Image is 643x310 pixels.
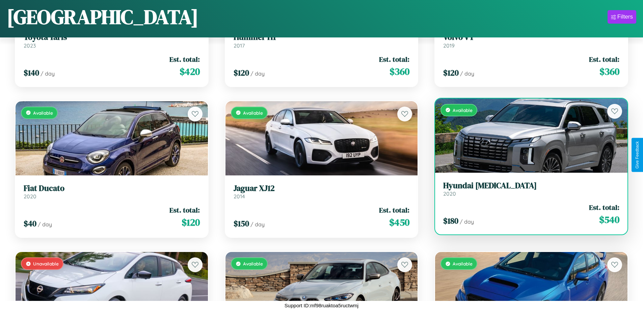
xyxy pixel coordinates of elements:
[243,110,263,116] span: Available
[250,221,265,228] span: / day
[7,3,198,31] h1: [GEOGRAPHIC_DATA]
[443,32,619,49] a: Volvo VT2019
[379,54,409,64] span: Est. total:
[443,190,456,197] span: 2020
[635,141,640,169] div: Give Feedback
[24,32,200,49] a: Toyota Yaris2023
[24,218,36,229] span: $ 40
[589,54,619,64] span: Est. total:
[608,10,636,24] button: Filters
[599,213,619,226] span: $ 540
[443,42,455,49] span: 2019
[599,65,619,78] span: $ 360
[24,184,200,193] h3: Fiat Ducato
[285,301,358,310] p: Support ID: mf98ruaktoa5ructwmj
[234,32,410,42] h3: Hummer H1
[443,67,459,78] span: $ 120
[234,184,410,193] h3: Jaguar XJ12
[24,67,39,78] span: $ 140
[24,42,36,49] span: 2023
[182,216,200,229] span: $ 120
[243,261,263,266] span: Available
[390,65,409,78] span: $ 360
[234,67,249,78] span: $ 120
[38,221,52,228] span: / day
[33,261,59,266] span: Unavailable
[234,218,249,229] span: $ 150
[443,181,619,197] a: Hyundai [MEDICAL_DATA]2020
[234,32,410,49] a: Hummer H12017
[234,193,245,200] span: 2014
[169,54,200,64] span: Est. total:
[24,193,36,200] span: 2020
[379,205,409,215] span: Est. total:
[453,261,473,266] span: Available
[443,32,619,42] h3: Volvo VT
[24,32,200,42] h3: Toyota Yaris
[460,218,474,225] span: / day
[250,70,265,77] span: / day
[234,184,410,200] a: Jaguar XJ122014
[453,107,473,113] span: Available
[460,70,474,77] span: / day
[180,65,200,78] span: $ 420
[169,205,200,215] span: Est. total:
[41,70,55,77] span: / day
[589,202,619,212] span: Est. total:
[443,181,619,191] h3: Hyundai [MEDICAL_DATA]
[389,216,409,229] span: $ 450
[234,42,245,49] span: 2017
[24,184,200,200] a: Fiat Ducato2020
[617,13,633,20] div: Filters
[33,110,53,116] span: Available
[443,215,458,226] span: $ 180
